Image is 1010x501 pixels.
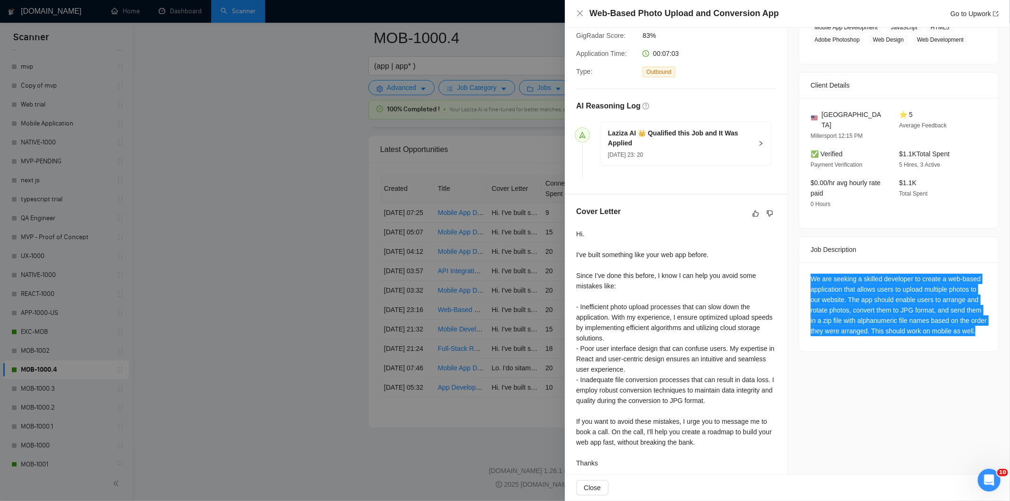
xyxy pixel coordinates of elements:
span: dislike [767,210,773,217]
span: Type: [576,68,592,75]
button: Close [576,9,584,18]
button: dislike [764,208,776,219]
span: $1.1K [899,179,917,187]
span: send [579,132,586,138]
span: Payment Verification [811,161,862,168]
span: right [758,141,764,146]
div: Hi. I've built something like your web app before. Since I’ve done this before, I know I can help... [576,229,776,468]
span: 00:07:03 [653,50,679,57]
span: Mobile App Development [811,22,881,33]
span: Web Design [869,35,907,45]
h4: Web-Based Photo Upload and Conversion App [590,8,779,19]
span: Millersport 12:15 PM [811,133,863,139]
button: Close [576,480,608,495]
span: 0 Hours [811,201,831,207]
div: We are seeking a skilled developer to create a web-based application that allows users to upload ... [811,274,987,336]
div: Client Details [811,72,987,98]
span: HTML5 [927,22,953,33]
h5: Laziza AI 👑 Qualified this Job and It Was Applied [608,128,752,148]
span: Close [584,483,601,493]
span: [DATE] 23: 20 [608,152,643,158]
a: Go to Upworkexport [950,10,999,18]
button: like [750,208,761,219]
iframe: Intercom live chat [978,469,1001,492]
span: Adobe Photoshop [811,35,863,45]
span: clock-circle [643,50,649,57]
span: ✅ Verified [811,150,843,158]
span: 10 [997,469,1008,476]
span: Total Spent [899,190,928,197]
span: $1.1K Total Spent [899,150,950,158]
h5: AI Reasoning Log [576,100,641,112]
span: like [752,210,759,217]
span: $0.00/hr avg hourly rate paid [811,179,881,197]
span: JavaScript [887,22,921,33]
span: 83% [643,30,785,41]
span: Outbound [643,67,675,77]
span: close [576,9,584,17]
span: 5 Hires, 3 Active [899,161,940,168]
span: Web Development [913,35,968,45]
span: question-circle [643,103,649,109]
span: ⭐ 5 [899,111,913,118]
span: GigRadar Score: [576,32,626,39]
img: 🇺🇸 [811,115,818,121]
h5: Cover Letter [576,206,621,217]
span: [GEOGRAPHIC_DATA] [822,109,884,130]
div: Job Description [811,237,987,262]
span: Application Time: [576,50,627,57]
span: Average Feedback [899,122,947,129]
span: export [993,11,999,17]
